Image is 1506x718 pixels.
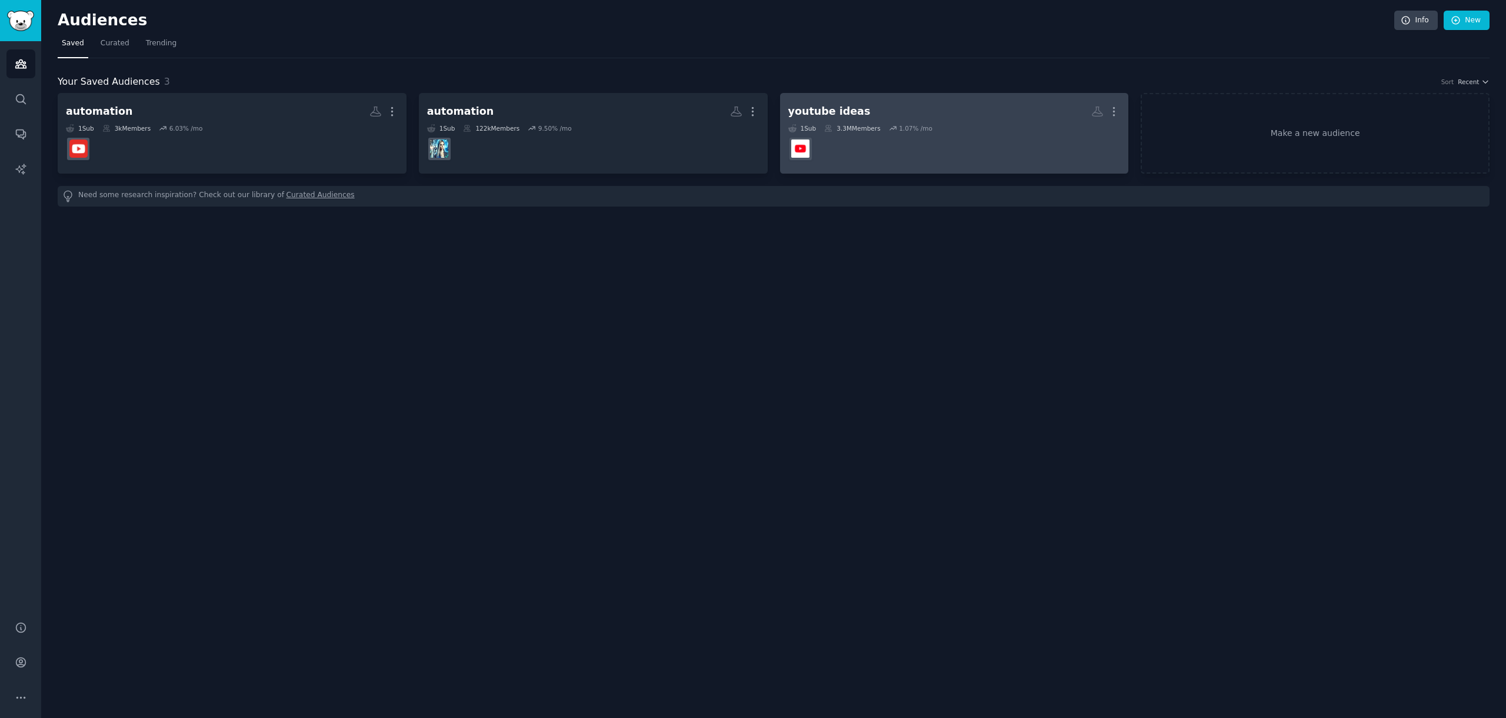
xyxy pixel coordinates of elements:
div: automation [66,104,133,119]
div: 6.03 % /mo [169,124,203,132]
a: New [1444,11,1490,31]
a: Saved [58,34,88,58]
div: 9.50 % /mo [538,124,572,132]
img: youtube [791,139,809,158]
img: Youtube_Automation [69,139,88,158]
div: automation [427,104,494,119]
span: Trending [146,38,176,49]
span: Recent [1458,78,1479,86]
div: Sort [1441,78,1454,86]
span: Curated [101,38,129,49]
h2: Audiences [58,11,1394,30]
div: 3k Members [102,124,151,132]
span: Saved [62,38,84,49]
div: 3.3M Members [824,124,880,132]
a: Make a new audience [1141,93,1490,174]
a: automation1Sub3kMembers6.03% /moYoutube_Automation [58,93,407,174]
img: GummySearch logo [7,11,34,31]
a: Info [1394,11,1438,31]
div: 1 Sub [66,124,94,132]
button: Recent [1458,78,1490,86]
div: 122k Members [463,124,519,132]
a: automation1Sub122kMembers9.50% /moautomation [419,93,768,174]
div: 1 Sub [427,124,455,132]
div: Need some research inspiration? Check out our library of [58,186,1490,207]
a: youtube ideas1Sub3.3MMembers1.07% /moyoutube [780,93,1129,174]
a: Curated [96,34,134,58]
span: 3 [164,76,170,87]
div: 1.07 % /mo [899,124,932,132]
a: Curated Audiences [286,190,355,202]
a: Trending [142,34,181,58]
div: 1 Sub [788,124,817,132]
span: Your Saved Audiences [58,75,160,89]
img: automation [430,139,448,158]
div: youtube ideas [788,104,871,119]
